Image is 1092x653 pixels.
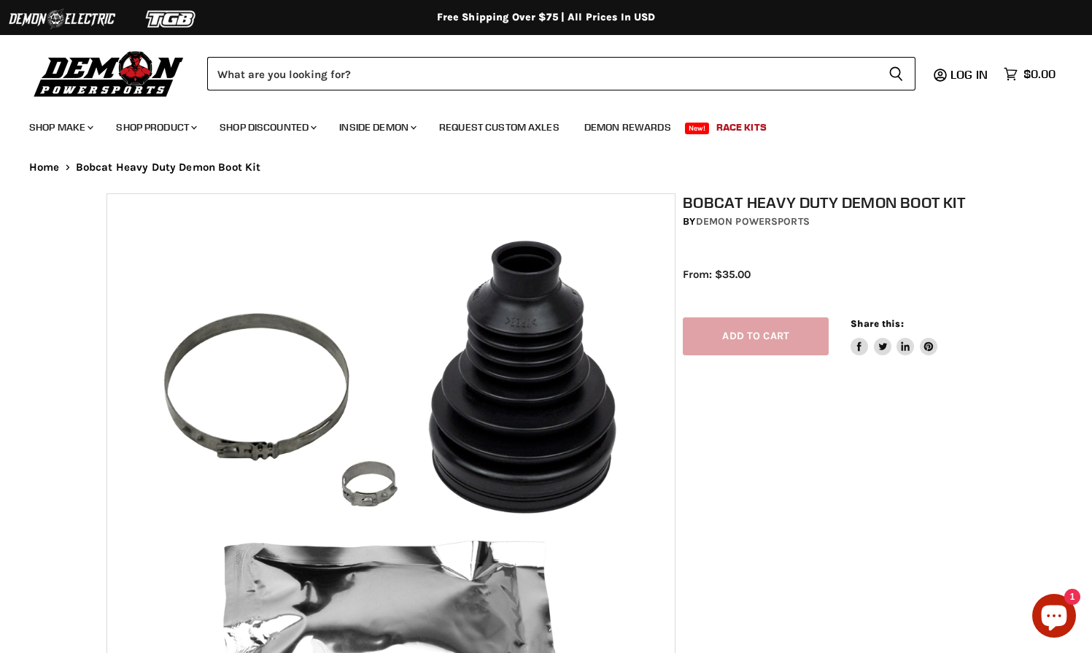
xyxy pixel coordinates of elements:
a: Home [29,161,60,174]
a: Shop Make [18,112,102,142]
button: Search [877,57,915,90]
div: by [683,214,993,230]
a: Inside Demon [328,112,425,142]
span: Share this: [851,318,903,329]
a: Race Kits [705,112,778,142]
a: $0.00 [996,63,1063,85]
a: Request Custom Axles [428,112,570,142]
img: Demon Electric Logo 2 [7,5,117,33]
aside: Share this: [851,317,937,356]
inbox-online-store-chat: Shopify online store chat [1028,594,1080,641]
img: Demon Powersports [29,47,189,99]
a: Log in [944,68,996,81]
img: TGB Logo 2 [117,5,226,33]
a: Shop Product [105,112,206,142]
ul: Main menu [18,107,1052,142]
h1: Bobcat Heavy Duty Demon Boot Kit [683,193,993,212]
span: From: $35.00 [683,268,751,281]
a: Demon Rewards [573,112,682,142]
span: $0.00 [1023,67,1056,81]
a: Demon Powersports [696,215,810,228]
a: Shop Discounted [209,112,325,142]
span: New! [685,123,710,134]
input: Search [207,57,877,90]
span: Log in [950,67,988,82]
form: Product [207,57,915,90]
span: Bobcat Heavy Duty Demon Boot Kit [76,161,261,174]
